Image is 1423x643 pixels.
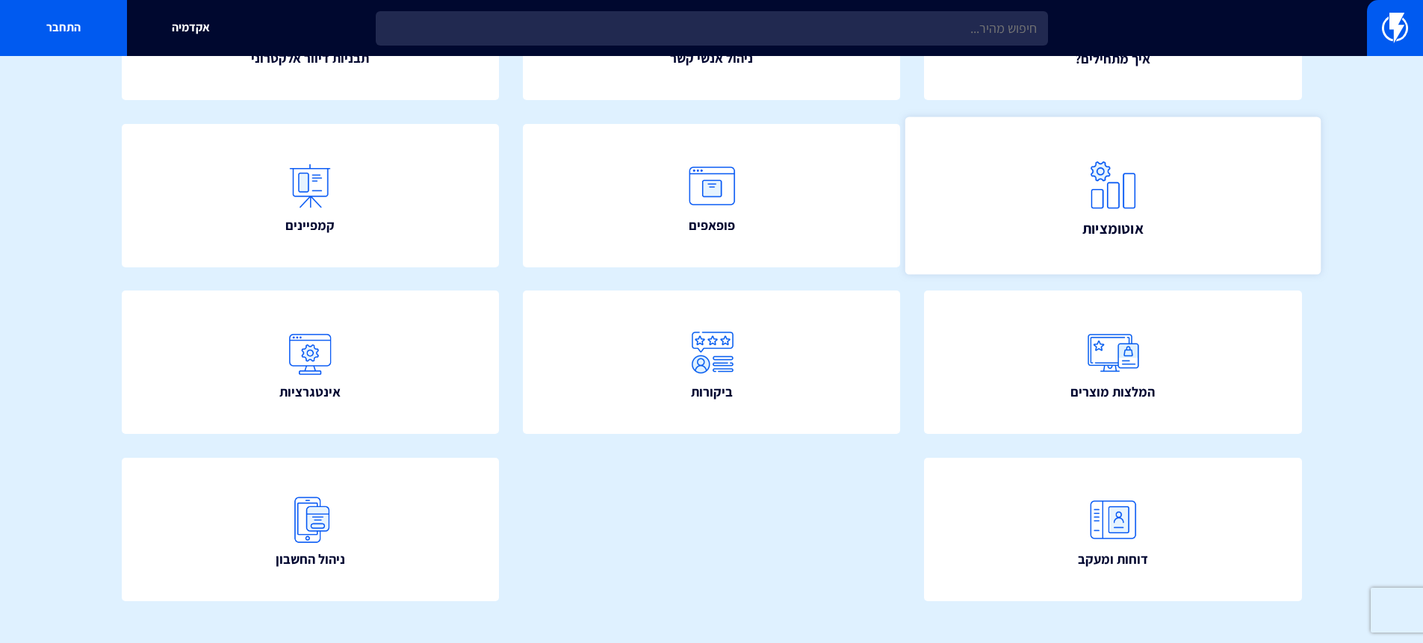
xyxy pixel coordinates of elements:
span: דוחות ומעקב [1078,550,1148,569]
span: אינטגרציות [279,382,341,402]
span: איך מתחילים? [1075,49,1150,69]
a: אינטגרציות [122,291,500,434]
span: ניהול אנשי קשר [670,49,753,68]
span: אוטומציות [1082,218,1144,239]
a: ביקורות [523,291,901,434]
a: ניהול החשבון [122,458,500,601]
span: ניהול החשבון [276,550,345,569]
span: ביקורות [691,382,733,402]
a: אוטומציות [905,117,1321,274]
span: פופאפים [689,216,735,235]
a: המלצות מוצרים [924,291,1302,434]
a: פופאפים [523,124,901,267]
a: קמפיינים [122,124,500,267]
a: דוחות ומעקב [924,458,1302,601]
span: קמפיינים [285,216,335,235]
span: תבניות דיוור אלקטרוני [251,49,369,68]
span: המלצות מוצרים [1070,382,1155,402]
input: חיפוש מהיר... [376,11,1048,46]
